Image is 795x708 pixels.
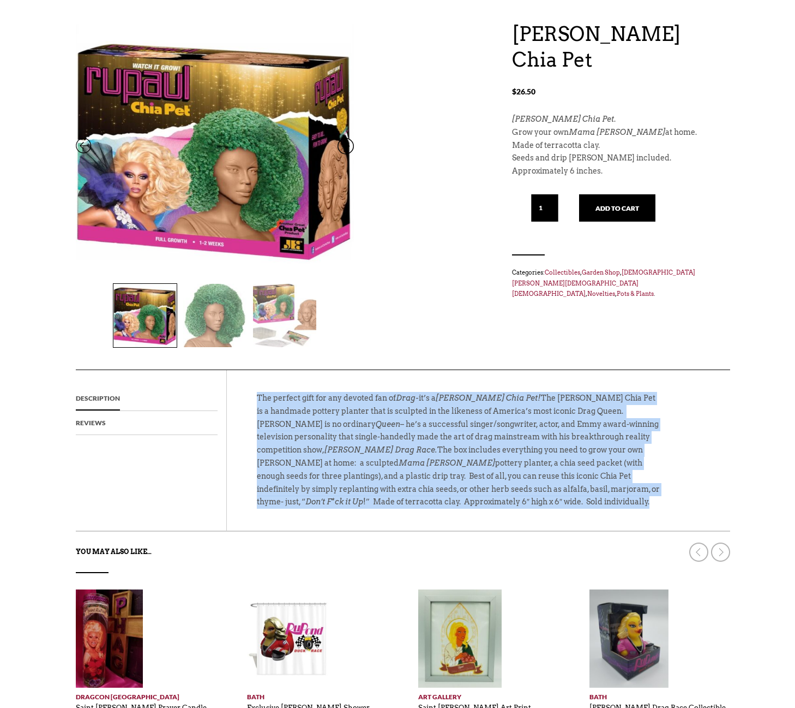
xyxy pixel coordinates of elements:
a: Novelties [587,290,615,298]
em: [PERSON_NAME] Chia Pet [512,115,614,123]
button: Add to cart [579,194,655,222]
em: Drag- [396,394,419,402]
em: Mama [PERSON_NAME] [569,128,665,136]
a: [DEMOGRAPHIC_DATA][PERSON_NAME][DEMOGRAPHIC_DATA][DEMOGRAPHIC_DATA] [512,269,695,298]
a: Reviews [76,411,106,435]
em: [PERSON_NAME] Drag Race. [324,445,437,454]
a: Description [76,386,120,410]
a: Bath [247,688,388,702]
a: Garden Shop [582,269,620,276]
strong: You may also like… [76,548,152,556]
p: Approximately 6 inches. [512,165,719,178]
em: Mama [PERSON_NAME] [399,459,495,467]
h1: [PERSON_NAME] Chia Pet [512,21,719,73]
a: Art Gallery [418,688,559,702]
span: Categories: , , , , . [512,266,719,300]
em: [PERSON_NAME] Chia Pet! [436,394,541,402]
input: Qty [531,194,558,222]
p: . [512,113,719,126]
a: Bath [589,688,730,702]
span: $ [512,87,516,96]
p: The perfect gift for any devoted fan of it’s a The [PERSON_NAME] Chia Pet is a handmade pottery p... [257,392,660,520]
p: Grow your own at home. [512,126,719,139]
em: Queen [376,420,400,429]
p: Made of terracotta clay. [512,139,719,152]
p: Seeds and drip [PERSON_NAME] included. [512,152,719,165]
a: Collectibles [545,269,580,276]
a: DragCon [GEOGRAPHIC_DATA] [76,688,216,702]
em: Don’t F*ck it Up [305,497,363,506]
bdi: 26.50 [512,87,535,96]
a: Pots & Plants [617,290,654,298]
